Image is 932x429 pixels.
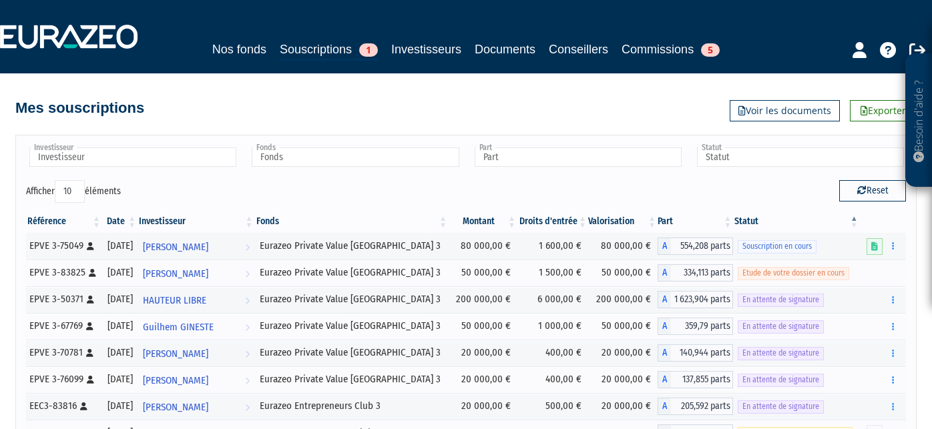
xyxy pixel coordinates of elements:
i: Voir l'investisseur [245,288,250,313]
i: Voir l'investisseur [245,262,250,286]
a: [PERSON_NAME] [138,366,254,393]
th: Droits d'entrée: activer pour trier la colonne par ordre croissant [517,210,588,233]
div: [DATE] [107,319,133,333]
td: 200 000,00 € [588,286,658,313]
span: [PERSON_NAME] [143,395,208,420]
span: Etude de votre dossier en cours [738,267,849,280]
td: 400,00 € [517,366,588,393]
a: Conseillers [549,40,608,59]
div: A - Eurazeo Private Value Europe 3 [658,371,733,388]
th: Valorisation: activer pour trier la colonne par ordre croissant [588,210,658,233]
div: A - Eurazeo Entrepreneurs Club 3 [658,398,733,415]
td: 400,00 € [517,340,588,366]
td: 1 500,00 € [517,260,588,286]
td: 20 000,00 € [449,340,517,366]
span: Souscription en cours [738,240,817,253]
td: 50 000,00 € [449,313,517,340]
span: HAUTEUR LIBRE [143,288,206,313]
div: Eurazeo Private Value [GEOGRAPHIC_DATA] 3 [260,292,445,306]
a: Investisseurs [391,40,461,59]
div: Eurazeo Private Value [GEOGRAPHIC_DATA] 3 [260,319,445,333]
div: [DATE] [107,292,133,306]
a: Documents [475,40,535,59]
span: En attente de signature [738,320,824,333]
th: Investisseur: activer pour trier la colonne par ordre croissant [138,210,254,233]
i: Voir l'investisseur [245,368,250,393]
th: Fonds: activer pour trier la colonne par ordre croissant [255,210,449,233]
label: Afficher éléments [26,180,121,203]
span: En attente de signature [738,347,824,360]
div: A - Eurazeo Private Value Europe 3 [658,264,733,282]
td: 50 000,00 € [449,260,517,286]
td: 20 000,00 € [449,366,517,393]
td: 20 000,00 € [588,340,658,366]
div: [DATE] [107,399,133,413]
span: [PERSON_NAME] [143,235,208,260]
a: [PERSON_NAME] [138,260,254,286]
i: [Français] Personne physique [86,322,93,330]
button: Reset [839,180,906,201]
div: EPVE 3-75049 [29,239,97,253]
div: Eurazeo Private Value [GEOGRAPHIC_DATA] 3 [260,239,445,253]
p: Besoin d'aide ? [911,61,927,181]
div: EPVE 3-70781 [29,346,97,360]
span: A [658,318,671,335]
span: A [658,291,671,308]
select: Afficheréléments [55,180,85,203]
span: A [658,238,671,255]
h4: Mes souscriptions [15,100,144,116]
div: [DATE] [107,372,133,386]
i: [Français] Personne physique [86,349,93,357]
span: A [658,344,671,362]
span: [PERSON_NAME] [143,262,208,286]
span: [PERSON_NAME] [143,368,208,393]
div: Eurazeo Private Value [GEOGRAPHIC_DATA] 3 [260,266,445,280]
a: Voir les documents [730,100,840,121]
i: Voir l'investisseur [245,235,250,260]
span: 205,592 parts [671,398,733,415]
td: 80 000,00 € [449,233,517,260]
div: EPVE 3-50371 [29,292,97,306]
div: A - Eurazeo Private Value Europe 3 [658,291,733,308]
a: Souscriptions1 [280,40,378,61]
span: 554,208 parts [671,238,733,255]
span: 359,79 parts [671,318,733,335]
span: 334,113 parts [671,264,733,282]
div: [DATE] [107,239,133,253]
a: Guilhem GINESTE [138,313,254,340]
th: Référence : activer pour trier la colonne par ordre croissant [26,210,102,233]
td: 1 600,00 € [517,233,588,260]
span: 5 [701,43,720,57]
td: 6 000,00 € [517,286,588,313]
td: 200 000,00 € [449,286,517,313]
div: A - Eurazeo Private Value Europe 3 [658,344,733,362]
th: Statut : activer pour trier la colonne par ordre d&eacute;croissant [733,210,860,233]
i: Voir l'investisseur [245,315,250,340]
td: 50 000,00 € [588,313,658,340]
i: [Français] Personne physique [89,269,96,277]
span: Guilhem GINESTE [143,315,214,340]
td: 20 000,00 € [588,393,658,420]
div: Eurazeo Entrepreneurs Club 3 [260,399,445,413]
i: Voir l'investisseur [245,395,250,420]
div: A - Eurazeo Private Value Europe 3 [658,238,733,255]
span: 1 [359,43,378,57]
i: [Français] Personne physique [87,376,94,384]
td: 80 000,00 € [588,233,658,260]
div: EEC3-83816 [29,399,97,413]
td: 500,00 € [517,393,588,420]
th: Date: activer pour trier la colonne par ordre croissant [102,210,138,233]
div: Eurazeo Private Value [GEOGRAPHIC_DATA] 3 [260,372,445,386]
i: [Français] Personne physique [87,242,94,250]
td: 50 000,00 € [588,260,658,286]
a: Commissions5 [622,40,720,59]
a: Exporter [850,100,917,121]
i: [Français] Personne physique [87,296,94,304]
span: A [658,371,671,388]
a: [PERSON_NAME] [138,393,254,420]
span: En attente de signature [738,374,824,386]
div: [DATE] [107,266,133,280]
div: Eurazeo Private Value [GEOGRAPHIC_DATA] 3 [260,346,445,360]
div: EPVE 3-76099 [29,372,97,386]
th: Part: activer pour trier la colonne par ordre croissant [658,210,733,233]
